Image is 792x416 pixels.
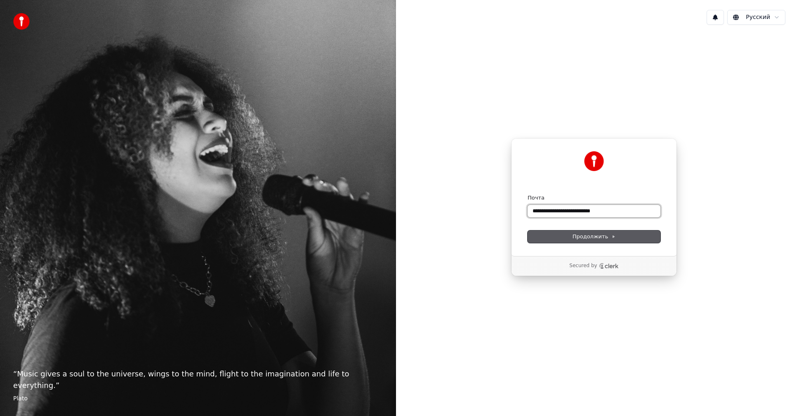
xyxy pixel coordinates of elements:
span: Продолжить [573,233,616,240]
img: youka [13,13,30,30]
p: “ Music gives a soul to the universe, wings to the mind, flight to the imagination and life to ev... [13,368,383,391]
label: Почта [528,194,544,202]
img: Youka [584,151,604,171]
p: Secured by [569,263,597,269]
button: Продолжить [528,230,660,243]
footer: Plato [13,395,383,403]
a: Clerk logo [599,263,619,269]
